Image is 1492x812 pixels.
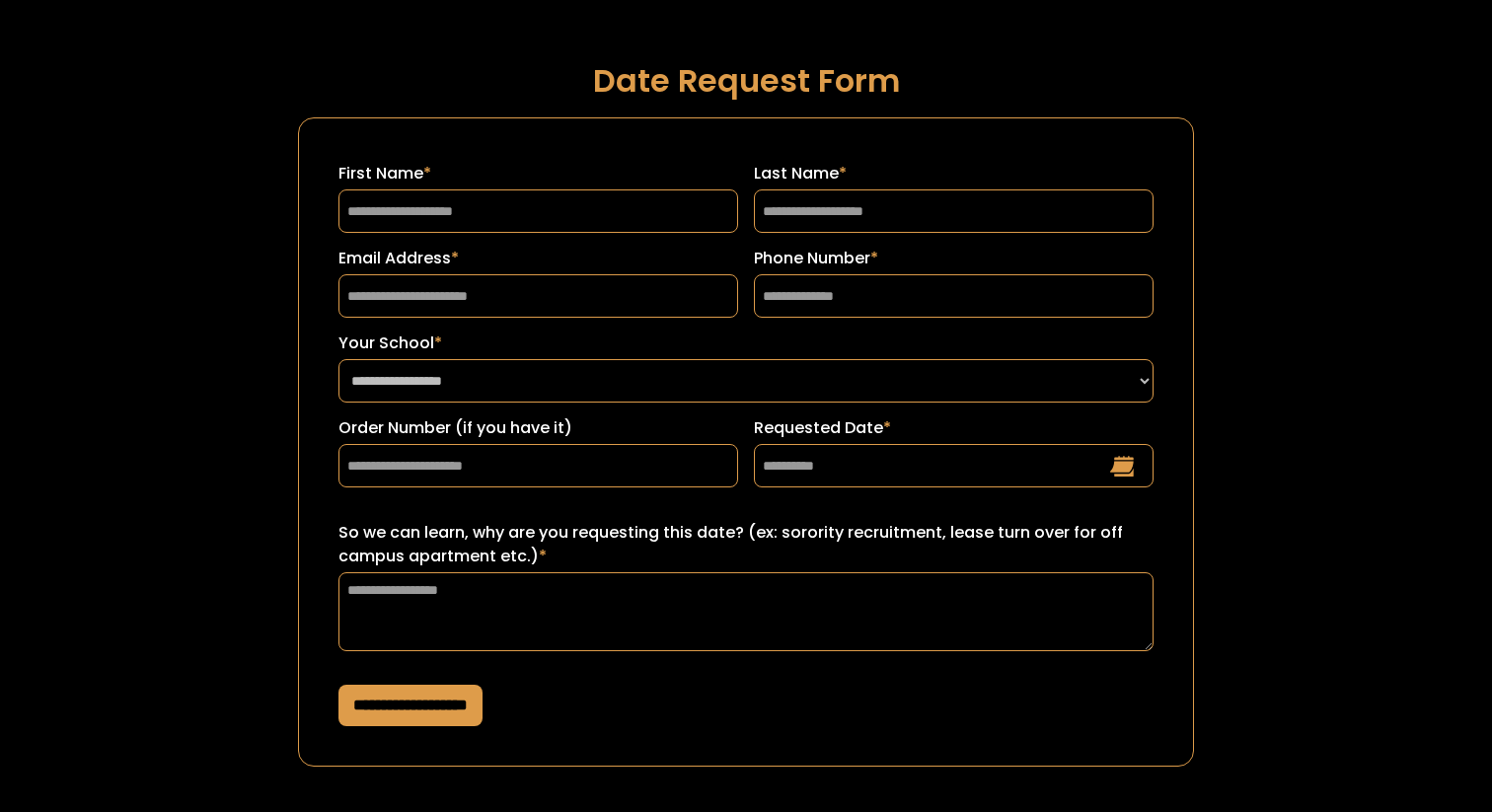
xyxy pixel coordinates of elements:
[338,332,1153,355] label: Your School
[298,117,1193,767] form: Request a Date Form
[338,416,738,440] label: Order Number (if you have it)
[754,162,1154,185] label: Last Name
[298,63,1193,98] h1: Date Request Form
[338,521,1153,568] label: So we can learn, why are you requesting this date? (ex: sorority recruitment, lease turn over for...
[754,416,1154,440] label: Requested Date
[338,162,738,185] label: First Name
[754,247,1154,270] label: Phone Number
[338,247,738,270] label: Email Address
